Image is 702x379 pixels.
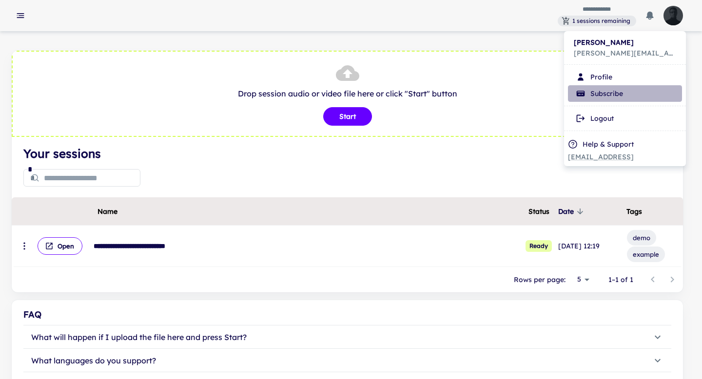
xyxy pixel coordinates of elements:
a: [EMAIL_ADDRESS] [568,152,682,162]
li: Profile [568,69,682,85]
h6: [PERSON_NAME] [574,37,676,48]
li: Subscribe [568,85,682,102]
li: Logout [568,110,682,127]
p: [PERSON_NAME][EMAIL_ADDRESS][DOMAIN_NAME] [574,48,676,58]
p: Help & Support [583,139,634,150]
